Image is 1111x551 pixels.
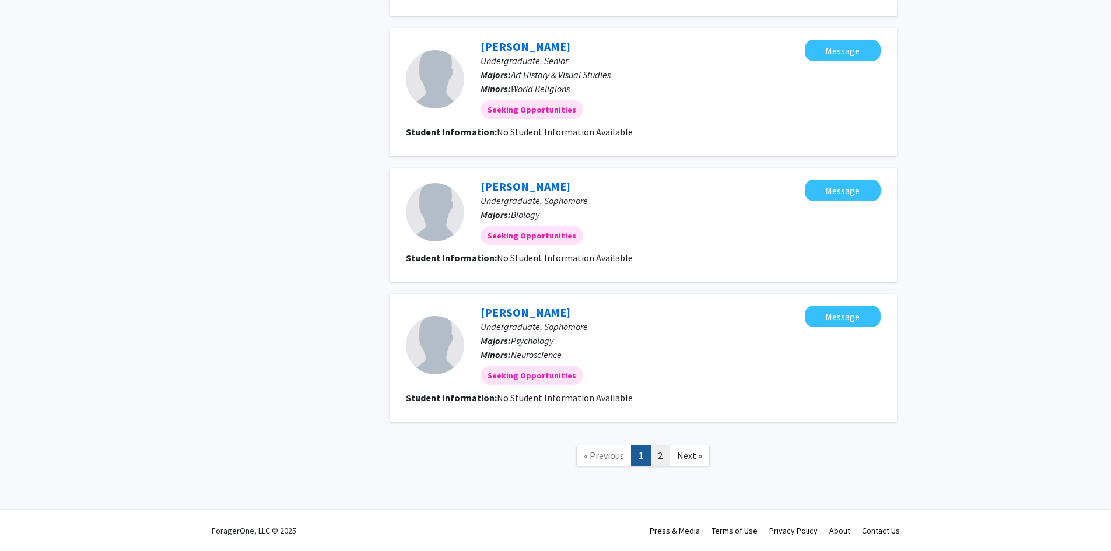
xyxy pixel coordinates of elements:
[511,349,562,360] span: Neuroscience
[481,100,583,119] mat-chip: Seeking Opportunities
[805,306,881,327] button: Message Sophia Zanelli
[481,366,583,385] mat-chip: Seeking Opportunities
[862,525,900,536] a: Contact Us
[212,510,296,551] div: ForagerOne, LLC © 2025
[406,126,497,138] b: Student Information:
[481,321,588,332] span: Undergraduate, Sophomore
[769,525,818,536] a: Privacy Policy
[670,445,710,466] a: Next
[481,209,511,220] b: Majors:
[511,335,553,346] span: Psychology
[497,126,633,138] span: No Student Information Available
[481,349,511,360] b: Minors:
[481,179,570,194] a: [PERSON_NAME]
[497,252,633,264] span: No Student Information Available
[650,525,700,536] a: Press & Media
[390,434,897,481] nav: Page navigation
[829,525,850,536] a: About
[631,445,651,466] a: 1
[481,335,511,346] b: Majors:
[481,226,583,245] mat-chip: Seeking Opportunities
[481,83,511,94] b: Minors:
[511,83,570,94] span: World Religions
[406,392,497,403] b: Student Information:
[576,445,632,466] a: Previous Page
[406,252,497,264] b: Student Information:
[481,195,588,206] span: Undergraduate, Sophomore
[497,392,633,403] span: No Student Information Available
[677,450,702,461] span: Next »
[481,305,570,320] a: [PERSON_NAME]
[481,69,511,80] b: Majors:
[511,209,539,220] span: Biology
[9,499,50,542] iframe: Chat
[481,55,568,66] span: Undergraduate, Senior
[805,180,881,201] button: Message Sophia Bowden
[650,445,670,466] a: 2
[481,39,570,54] a: [PERSON_NAME]
[805,40,881,61] button: Message Sophia Kelley
[511,69,611,80] span: Art History & Visual Studies
[712,525,758,536] a: Terms of Use
[584,450,624,461] span: « Previous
